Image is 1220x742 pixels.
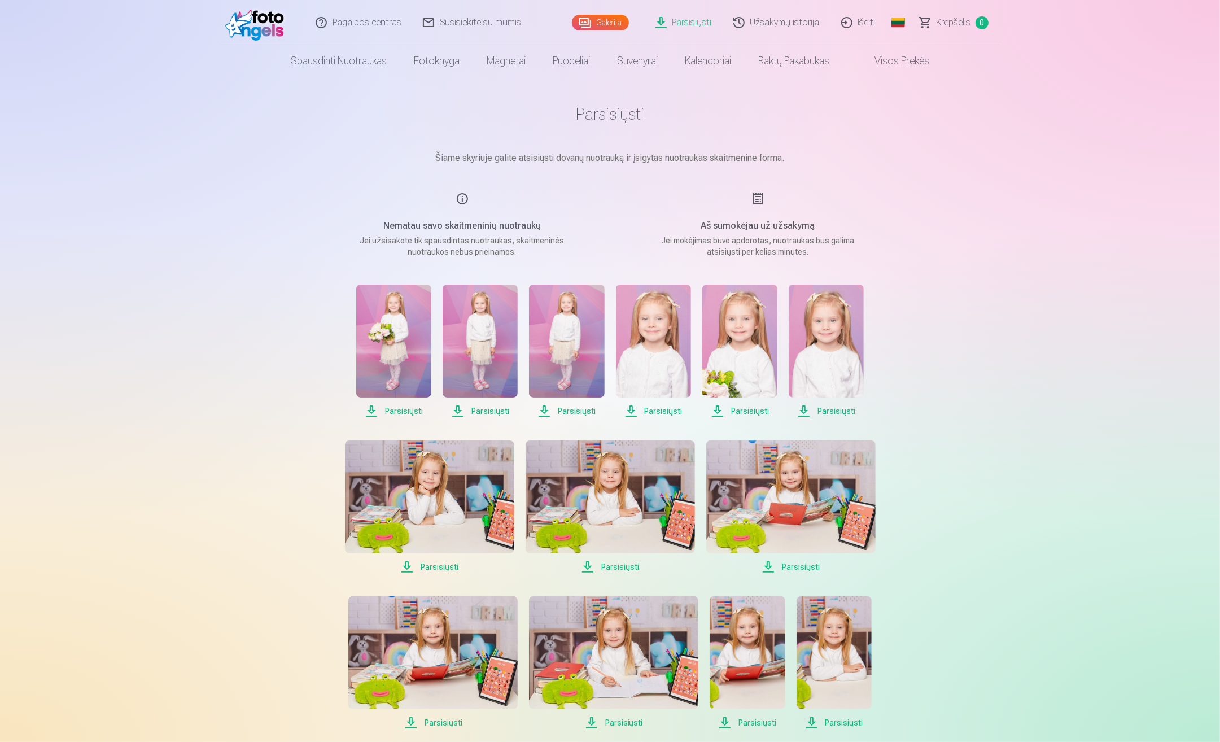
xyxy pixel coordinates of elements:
span: Parsisiųsti [789,404,864,418]
a: Parsisiųsti [529,596,698,730]
span: Parsisiųsti [616,404,691,418]
h5: Aš sumokėjau už užsakymą [651,219,865,233]
img: /fa2 [225,5,290,41]
a: Parsisiųsti [348,596,518,730]
span: Parsisiųsti [529,716,698,730]
span: Parsisiųsti [345,560,514,574]
a: Suvenyrai [604,45,671,77]
a: Puodeliai [539,45,604,77]
a: Magnetai [473,45,539,77]
a: Galerija [572,15,629,30]
a: Parsisiųsti [797,596,872,730]
span: Parsisiųsti [702,404,777,418]
a: Parsisiųsti [789,285,864,418]
a: Parsisiųsti [526,440,695,574]
span: Parsisiųsti [356,404,431,418]
a: Visos prekės [843,45,943,77]
span: Krepšelis [937,16,971,29]
a: Fotoknyga [400,45,473,77]
p: Jei mokėjimas buvo apdorotas, nuotraukas bus galima atsisiųsti per kelias minutes. [651,235,865,257]
a: Kalendoriai [671,45,745,77]
a: Parsisiųsti [702,285,777,418]
span: Parsisiųsti [706,560,876,574]
p: Jei užsisakote tik spausdintas nuotraukas, skaitmeninės nuotraukos nebus prieinamos. [355,235,570,257]
span: Parsisiųsti [529,404,604,418]
a: Parsisiųsti [616,285,691,418]
a: Parsisiųsti [710,596,785,730]
a: Parsisiųsti [443,285,518,418]
span: Parsisiųsti [348,716,518,730]
a: Parsisiųsti [529,285,604,418]
h1: Parsisiųsti [328,104,893,124]
a: Parsisiųsti [345,440,514,574]
a: Parsisiųsti [706,440,876,574]
span: Parsisiųsti [526,560,695,574]
span: Parsisiųsti [443,404,518,418]
a: Spausdinti nuotraukas [277,45,400,77]
p: Šiame skyriuje galite atsisiųsti dovanų nuotrauką ir įsigytas nuotraukas skaitmenine forma. [328,151,893,165]
span: Parsisiųsti [710,716,785,730]
h5: Nematau savo skaitmeninių nuotraukų [355,219,570,233]
a: Raktų pakabukas [745,45,843,77]
a: Parsisiųsti [356,285,431,418]
span: 0 [976,16,989,29]
span: Parsisiųsti [797,716,872,730]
